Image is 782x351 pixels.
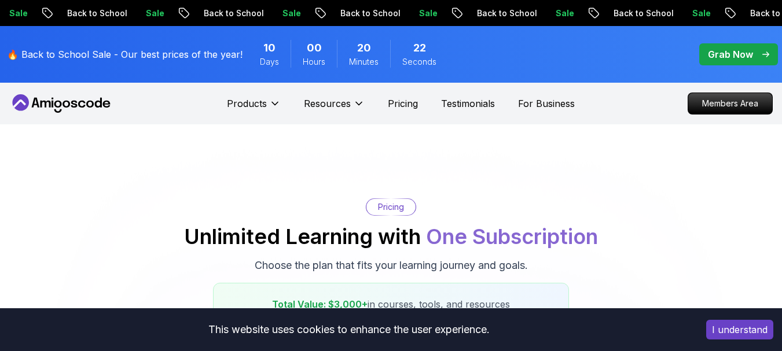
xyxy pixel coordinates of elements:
[184,225,598,248] h2: Unlimited Learning with
[211,8,248,19] p: Sale
[133,8,211,19] p: Back to School
[388,97,418,110] a: Pricing
[272,298,368,310] span: Total Value: $3,000+
[303,56,325,68] span: Hours
[227,297,555,311] p: in courses, tools, and resources
[75,8,112,19] p: Sale
[357,40,371,56] span: 20 Minutes
[679,8,758,19] p: Back to School
[484,8,522,19] p: Sale
[349,56,379,68] span: Minutes
[7,47,243,61] p: 🔥 Back to School Sale - Our best prices of the year!
[706,320,773,339] button: Accept cookies
[255,257,528,274] p: Choose the plan that fits your learning journey and goals.
[378,201,404,213] p: Pricing
[304,97,365,120] button: Resources
[688,93,773,114] a: Members Area
[406,8,484,19] p: Back to School
[304,97,351,110] p: Resources
[413,40,426,56] span: 22 Seconds
[441,97,495,110] a: Testimonials
[542,8,621,19] p: Back to School
[348,8,385,19] p: Sale
[269,8,348,19] p: Back to School
[621,8,658,19] p: Sale
[227,97,267,110] p: Products
[402,56,436,68] span: Seconds
[426,224,598,249] span: One Subscription
[518,97,575,110] a: For Business
[708,47,753,61] p: Grab Now
[263,40,276,56] span: 10 Days
[260,56,279,68] span: Days
[688,93,772,114] p: Members Area
[227,97,281,120] button: Products
[307,40,322,56] span: 0 Hours
[9,317,689,342] div: This website uses cookies to enhance the user experience.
